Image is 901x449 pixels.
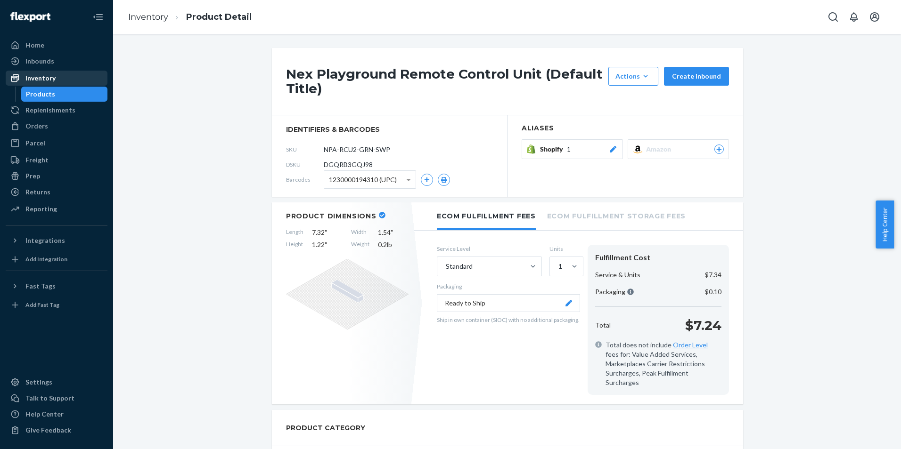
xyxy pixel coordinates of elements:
[128,12,168,22] a: Inventory
[25,105,75,115] div: Replenishments
[25,236,65,245] div: Integrations
[437,282,580,290] p: Packaging
[446,262,473,271] div: Standard
[6,38,107,53] a: Home
[324,160,373,169] span: DGQRB3GQJ98
[646,144,675,154] span: Amazon
[6,279,107,294] button: Fast Tags
[865,8,884,26] button: Open account menu
[312,240,343,249] span: 1.22
[21,87,108,102] a: Products
[628,139,729,159] button: Amazon
[25,73,56,83] div: Inventory
[391,228,393,236] span: "
[547,202,686,228] li: Ecom Fulfillment Storage Fees
[286,212,377,220] h2: Product Dimensions
[6,297,107,313] a: Add Fast Tag
[286,240,303,249] span: Height
[445,262,446,271] input: Standard
[437,245,542,253] label: Service Level
[378,228,409,237] span: 1.54
[286,228,303,237] span: Length
[25,393,74,403] div: Talk to Support
[595,252,721,263] div: Fulfillment Cost
[378,240,409,249] span: 0.2 lb
[6,54,107,69] a: Inbounds
[89,8,107,26] button: Close Navigation
[595,287,634,297] p: Packaging
[25,425,71,435] div: Give Feedback
[437,202,536,230] li: Ecom Fulfillment Fees
[6,201,107,216] a: Reporting
[325,228,327,236] span: "
[25,301,59,309] div: Add Fast Tag
[6,375,107,390] a: Settings
[6,119,107,134] a: Orders
[312,228,343,237] span: 7.32
[673,341,708,349] a: Order Level
[608,67,658,86] button: Actions
[121,3,259,31] ol: breadcrumbs
[6,233,107,248] button: Integrations
[286,67,604,96] h1: Nex Playground Remote Control Unit (Default Title)
[25,56,54,66] div: Inbounds
[6,71,107,86] a: Inventory
[325,241,327,249] span: "
[286,419,365,436] h2: PRODUCT CATEGORY
[522,139,623,159] button: Shopify1
[844,8,863,26] button: Open notifications
[664,67,729,86] button: Create inbound
[824,8,843,26] button: Open Search Box
[25,138,45,148] div: Parcel
[10,12,50,22] img: Flexport logo
[6,168,107,184] a: Prep
[6,423,107,438] button: Give Feedback
[705,270,721,280] p: $7.34
[186,12,252,22] a: Product Detail
[615,72,651,81] div: Actions
[286,160,324,168] span: DSKU
[595,321,611,330] p: Total
[6,252,107,267] a: Add Integration
[437,316,580,324] p: Ship in own container (SIOC) with no additional packaging.
[876,200,894,249] button: Help Center
[351,228,369,237] span: Width
[6,407,107,422] a: Help Center
[437,294,580,312] button: Ready to Ship
[6,391,107,406] a: Talk to Support
[549,245,580,253] label: Units
[567,144,571,154] span: 1
[25,204,57,214] div: Reporting
[25,40,44,50] div: Home
[606,340,721,387] span: Total does not include fees for: Value Added Services, Marketplaces Carrier Restrictions Surcharg...
[25,121,48,131] div: Orders
[6,136,107,151] a: Parcel
[286,176,324,184] span: Barcodes
[595,270,640,280] p: Service & Units
[6,103,107,118] a: Replenishments
[26,89,55,99] div: Products
[25,187,50,197] div: Returns
[25,409,64,419] div: Help Center
[25,281,56,291] div: Fast Tags
[6,152,107,168] a: Freight
[25,171,40,181] div: Prep
[703,287,721,297] p: -$0.10
[25,255,67,263] div: Add Integration
[25,377,52,387] div: Settings
[286,125,493,134] span: identifiers & barcodes
[351,240,369,249] span: Weight
[557,262,558,271] input: 1
[558,262,562,271] div: 1
[540,144,567,154] span: Shopify
[329,172,397,188] span: 1230000194310 (UPC)
[6,184,107,200] a: Returns
[25,155,49,165] div: Freight
[685,316,721,335] p: $7.24
[286,145,324,153] span: SKU
[522,125,729,132] h2: Aliases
